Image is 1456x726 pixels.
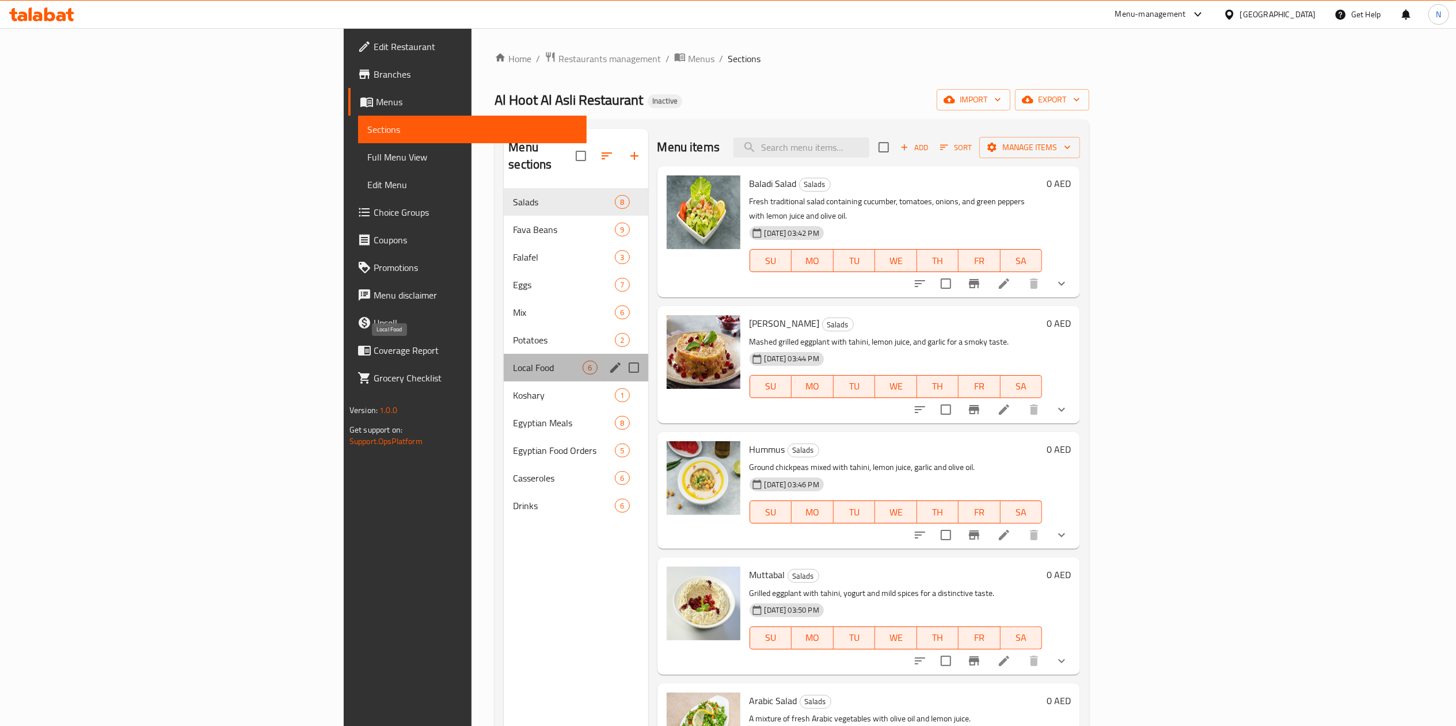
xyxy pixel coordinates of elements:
[504,271,648,299] div: Eggs7
[917,626,959,649] button: TH
[367,178,577,192] span: Edit Menu
[796,253,829,269] span: MO
[922,253,955,269] span: TH
[648,96,682,106] span: Inactive
[834,500,876,524] button: TU
[513,250,615,264] span: Falafel
[504,409,648,437] div: Egyptian Meals8
[349,403,378,418] span: Version:
[834,249,876,272] button: TU
[615,445,629,456] span: 5
[728,52,761,66] span: Sections
[755,253,787,269] span: SU
[513,471,615,485] span: Casseroles
[558,52,661,66] span: Restaurants management
[750,460,1042,475] p: Ground chickpeas mixed with tahini, lemon juice, garlic and olive oil.
[719,52,723,66] li: /
[934,272,958,296] span: Select to update
[896,139,933,156] span: Add item
[374,288,577,302] span: Menu disclaimer
[513,499,615,513] span: Drinks
[1055,277,1069,291] svg: Show Choices
[666,52,670,66] li: /
[569,144,593,168] span: Select all sections
[880,253,913,269] span: WE
[792,249,834,272] button: MO
[667,567,740,640] img: Muttabal
[615,250,629,264] div: items
[1020,521,1048,549] button: delete
[504,299,648,326] div: Mix6
[875,500,917,524] button: WE
[755,629,787,646] span: SU
[875,375,917,398] button: WE
[792,500,834,524] button: MO
[1115,7,1186,21] div: Menu-management
[615,224,629,235] span: 9
[880,378,913,395] span: WE
[504,243,648,271] div: Falafel3
[933,139,979,156] span: Sort items
[615,390,629,401] span: 1
[513,444,615,457] span: Egyptian Food Orders
[1020,270,1048,297] button: delete
[875,626,917,649] button: WE
[750,175,797,192] span: Baladi Salad
[750,194,1042,223] p: Fresh traditional salad containing cucumber, tomatoes, onions, and green peppers with lemon juice...
[750,586,1042,601] p: Grilled eggplant with tahini, yogurt and mild spices for a distinctive taste.
[800,695,831,709] div: Salads
[615,473,629,484] span: 6
[917,500,959,524] button: TH
[997,277,1011,291] a: Edit menu item
[750,712,1042,726] p: A mixture of fresh Arabic vegetables with olive oil and lemon juice.
[513,278,615,292] div: Eggs
[607,359,624,376] button: edit
[1005,504,1038,521] span: SA
[997,403,1011,417] a: Edit menu item
[750,249,792,272] button: SU
[615,444,629,457] div: items
[504,216,648,243] div: Fava Beans9
[504,326,648,354] div: Potatoes2
[1001,375,1043,398] button: SA
[838,253,871,269] span: TU
[963,629,996,646] span: FR
[838,378,871,395] span: TU
[1005,378,1038,395] span: SA
[615,223,629,236] div: items
[348,337,587,364] a: Coverage Report
[504,184,648,524] nav: Menu sections
[906,396,934,423] button: sort-choices
[358,171,587,198] a: Edit Menu
[504,437,648,464] div: Egyptian Food Orders5
[1005,253,1038,269] span: SA
[960,396,988,423] button: Branch-specific-item
[513,361,583,375] span: Local Food
[1001,500,1043,524] button: SA
[615,278,629,292] div: items
[979,137,1080,158] button: Manage items
[667,175,740,249] img: Baladi Salad
[899,141,930,154] span: Add
[1436,8,1441,21] span: N
[615,197,629,208] span: 8
[788,444,819,457] span: Salads
[545,51,661,66] a: Restaurants management
[513,223,615,236] span: Fava Beans
[750,375,792,398] button: SU
[504,492,648,519] div: Drinks6
[1020,396,1048,423] button: delete
[615,252,629,263] span: 3
[348,254,587,281] a: Promotions
[504,188,648,216] div: Salads8
[872,135,896,159] span: Select section
[513,333,615,347] span: Potatoes
[838,629,871,646] span: TU
[348,364,587,392] a: Grocery Checklist
[997,654,1011,668] a: Edit menu item
[959,375,1001,398] button: FR
[348,198,587,226] a: Choice Groups
[615,388,629,402] div: items
[906,647,934,675] button: sort-choices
